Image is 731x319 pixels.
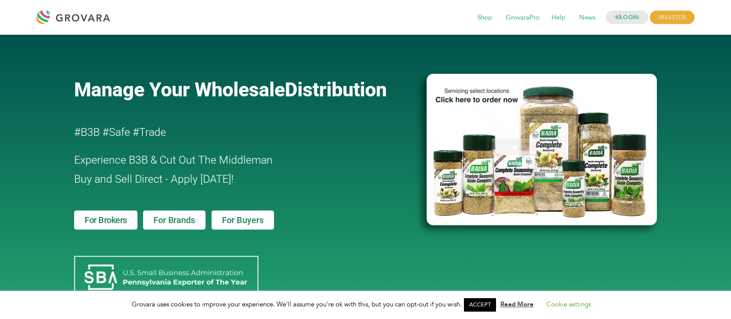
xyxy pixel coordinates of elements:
[74,210,137,230] a: For Brokers
[464,298,496,312] a: ACCEPT
[222,216,264,224] span: For Buyers
[471,10,498,26] span: Shop
[546,300,591,309] a: Cookie settings
[545,10,571,26] span: Help
[471,13,498,23] a: Shop
[74,78,285,101] span: Manage Your Wholesale
[74,154,273,166] span: Experience B3B & Cut Out The Middleman
[573,13,601,23] a: News
[132,300,600,309] span: Grovara uses cookies to improve your experience. We'll assume you're ok with this, but you can op...
[500,13,545,23] a: GrovaraPro
[143,210,205,230] a: For Brands
[285,78,387,101] span: Distribution
[573,10,601,26] span: News
[85,216,127,224] span: For Brokers
[500,300,534,309] a: Read More
[212,210,274,230] a: For Buyers
[74,173,234,185] span: Buy and Sell Direct - Apply [DATE]!
[606,11,648,24] a: LOGIN
[74,123,377,142] h2: #B3B #Safe #Trade
[545,13,571,23] a: Help
[500,10,545,26] span: GrovaraPro
[650,11,695,24] span: REGISTER
[74,78,412,101] a: Manage Your WholesaleDistribution
[153,216,195,224] span: For Brands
